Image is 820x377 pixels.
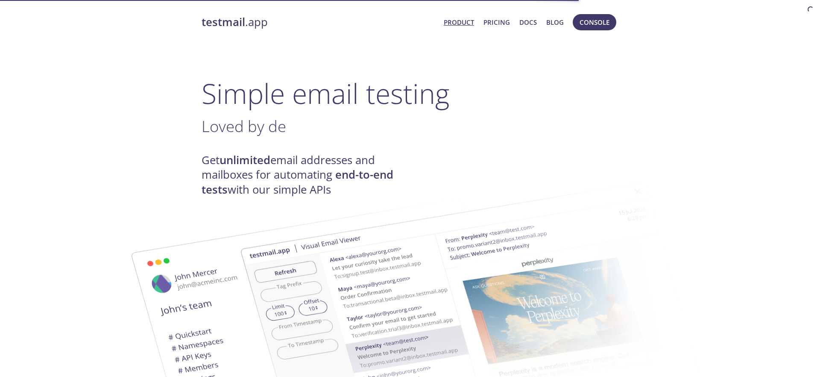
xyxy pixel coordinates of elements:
[202,77,618,110] h1: Simple email testing
[444,17,474,28] a: Product
[202,167,393,197] strong: end-to-end tests
[202,15,245,29] strong: testmail
[202,115,286,137] span: Loved by de
[483,17,510,28] a: Pricing
[202,153,410,197] h4: Get email addresses and mailboxes for automating with our simple APIs
[580,17,609,28] span: Console
[519,17,537,28] a: Docs
[202,15,437,29] a: testmail.app
[220,153,270,168] strong: unlimited
[546,17,564,28] a: Blog
[573,14,616,30] button: Console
